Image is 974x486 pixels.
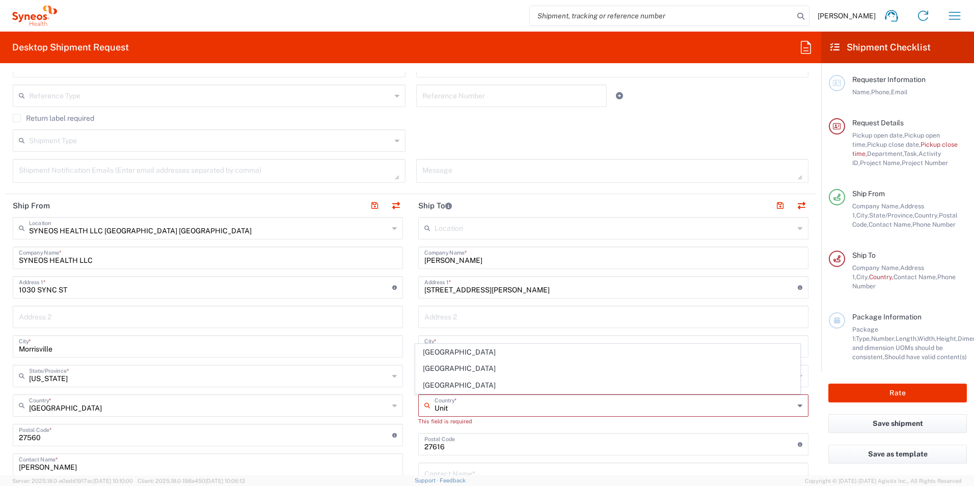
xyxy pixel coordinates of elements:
[852,75,926,84] span: Requester Information
[852,190,885,198] span: Ship From
[904,150,918,157] span: Task,
[852,119,904,127] span: Request Details
[12,478,133,484] span: Server: 2025.18.0-a0edd1917ac
[440,477,466,483] a: Feedback
[884,353,967,361] span: Should have valid content(s)
[894,273,937,281] span: Contact Name,
[856,273,869,281] span: City,
[917,335,936,342] span: Width,
[12,41,129,53] h2: Desktop Shipment Request
[852,88,871,96] span: Name,
[856,335,871,342] span: Type,
[867,150,904,157] span: Department,
[852,202,900,210] span: Company Name,
[869,211,914,219] span: State/Province,
[138,478,245,484] span: Client: 2025.18.0-198a450
[530,6,794,25] input: Shipment, tracking or reference number
[93,478,133,484] span: [DATE] 10:10:00
[869,221,912,228] span: Contact Name,
[852,264,900,272] span: Company Name,
[13,114,94,122] label: Return label required
[13,201,50,211] h2: Ship From
[830,41,931,53] h2: Shipment Checklist
[860,159,902,167] span: Project Name,
[914,211,939,219] span: Country,
[418,201,452,211] h2: Ship To
[415,477,440,483] a: Support
[936,335,958,342] span: Height,
[902,159,948,167] span: Project Number
[869,273,894,281] span: Country,
[418,417,808,426] div: This field is required
[818,11,876,20] span: [PERSON_NAME]
[805,476,962,485] span: Copyright © [DATE]-[DATE] Agistix Inc., All Rights Reserved
[852,326,878,342] span: Package 1:
[856,211,869,219] span: City,
[852,313,922,321] span: Package Information
[912,221,956,228] span: Phone Number
[416,361,800,376] span: [GEOGRAPHIC_DATA]
[852,251,876,259] span: Ship To
[828,384,967,402] button: Rate
[871,88,891,96] span: Phone,
[852,131,904,139] span: Pickup open date,
[416,377,800,393] span: [GEOGRAPHIC_DATA]
[871,335,896,342] span: Number,
[416,344,800,360] span: [GEOGRAPHIC_DATA]
[896,335,917,342] span: Length,
[612,89,627,103] a: Add Reference
[828,445,967,464] button: Save as template
[828,414,967,433] button: Save shipment
[867,141,921,148] span: Pickup close date,
[205,478,245,484] span: [DATE] 10:06:13
[891,88,908,96] span: Email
